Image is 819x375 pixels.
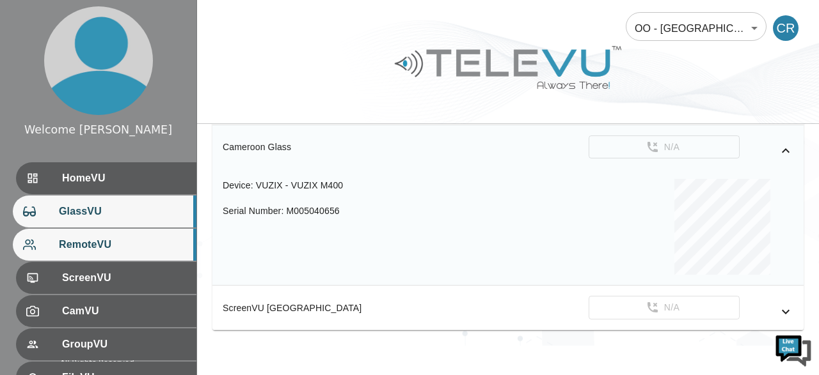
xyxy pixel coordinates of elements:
div: Welcome [PERSON_NAME] [24,121,172,138]
span: M005040656 [287,206,340,216]
div: GlassVU [13,195,196,227]
div: Device : [223,179,343,192]
span: vuzix - Vuzix M400 [256,180,344,190]
div: Serial Number : [223,204,343,217]
img: d_736959983_company_1615157101543_736959983 [22,59,54,91]
div: Cameroon Glass [223,141,447,153]
img: Logo [393,41,623,94]
div: OO - [GEOGRAPHIC_DATA] - [PERSON_NAME] [MTRP] [626,10,767,46]
div: GroupVU [16,328,196,360]
div: Minimize live chat window [210,6,241,37]
div: CamVU [16,295,196,327]
div: Chat with us now [67,67,215,84]
div: CR [773,15,799,41]
span: ScreenVU [62,270,186,286]
span: RemoteVU [59,237,186,252]
img: profile.png [44,6,153,115]
span: GlassVU [59,204,186,219]
span: HomeVU [62,171,186,186]
textarea: Type your message and hit 'Enter' [6,244,244,289]
span: GroupVU [62,337,186,352]
span: CamVU [62,303,186,319]
div: RemoteVU [13,229,196,261]
table: simple table [212,89,804,330]
img: Chat Widget [774,330,813,369]
div: ScreenVU [GEOGRAPHIC_DATA] [223,302,447,314]
div: ScreenVU [16,262,196,294]
span: We're online! [74,109,177,238]
div: HomeVU [16,162,196,194]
